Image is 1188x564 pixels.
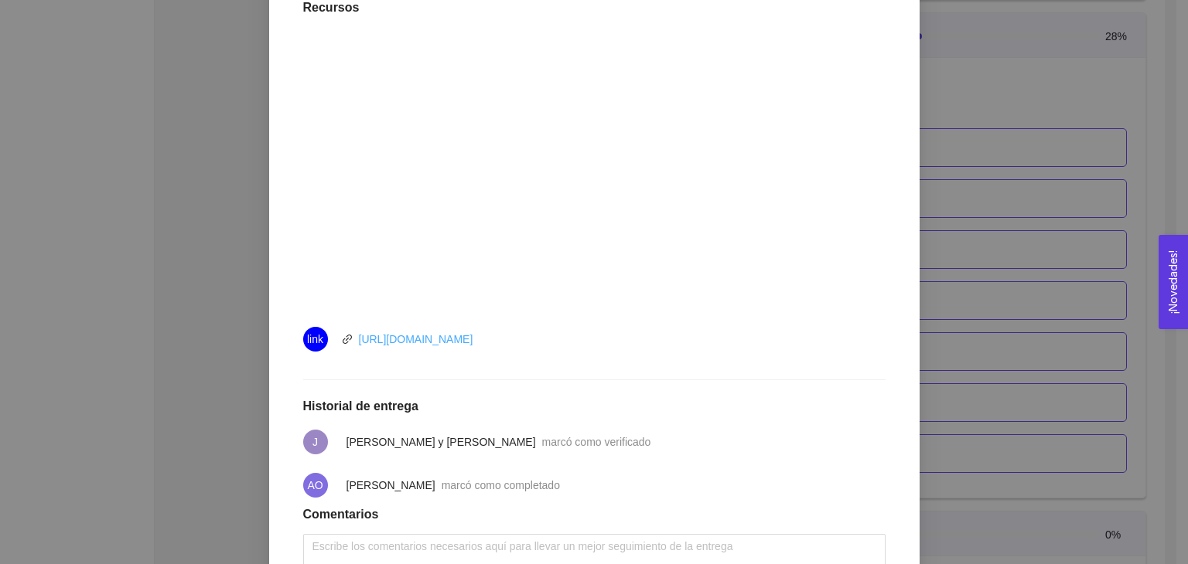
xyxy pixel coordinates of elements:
a: [URL][DOMAIN_NAME] [359,333,473,345]
button: Open Feedback Widget [1159,235,1188,329]
span: link [307,327,323,352]
span: AO [307,473,323,498]
span: link [342,334,353,345]
span: marcó como verificado [542,436,651,448]
span: [PERSON_NAME] [346,479,435,491]
span: [PERSON_NAME] y [PERSON_NAME] [346,436,536,448]
span: J [312,430,318,454]
iframe: 02 Dana Cronogramas de trabajo [346,33,841,311]
h1: Historial de entrega [303,399,886,414]
span: marcó como completado [442,479,560,491]
h1: Comentarios [303,507,886,522]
